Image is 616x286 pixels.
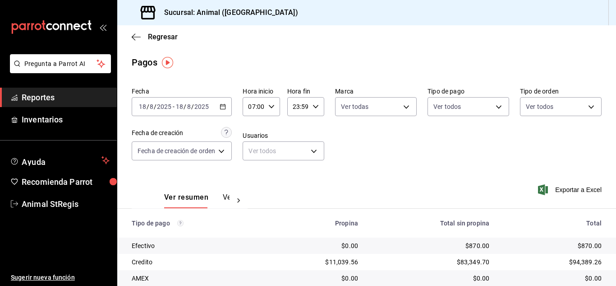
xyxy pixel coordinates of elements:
span: Regresar [148,33,178,41]
span: Sugerir nueva función [11,273,110,282]
input: ---- [194,103,209,110]
div: Fecha de creación [132,128,183,138]
button: open_drawer_menu [99,23,106,31]
div: Propina [276,220,358,227]
div: AMEX [132,274,261,283]
div: Efectivo [132,241,261,250]
div: $870.00 [372,241,489,250]
button: Pregunta a Parrot AI [10,54,111,73]
div: $0.00 [276,241,358,250]
span: Ver todos [526,102,553,111]
div: Credito [132,258,261,267]
label: Tipo de orden [520,88,602,94]
span: Inventarios [22,113,110,126]
input: -- [149,103,154,110]
span: / [147,103,149,110]
span: / [154,103,156,110]
div: $11,039.56 [276,258,358,267]
label: Fecha [132,88,232,94]
label: Hora fin [287,88,324,94]
div: Pagos [132,56,157,69]
div: $94,389.26 [504,258,602,267]
button: Ver pagos [223,193,257,208]
label: Hora inicio [243,88,280,94]
label: Marca [335,88,417,94]
span: / [191,103,194,110]
span: Ayuda [22,155,98,166]
h3: Sucursal: Animal ([GEOGRAPHIC_DATA]) [157,7,298,18]
span: Pregunta a Parrot AI [24,59,97,69]
div: Tipo de pago [132,220,261,227]
button: Ver resumen [164,193,208,208]
div: Total [504,220,602,227]
button: Regresar [132,33,178,41]
div: Total sin propina [372,220,489,227]
div: $0.00 [372,274,489,283]
input: ---- [156,103,172,110]
input: -- [187,103,191,110]
div: navigation tabs [164,193,230,208]
input: -- [175,103,184,110]
span: / [184,103,186,110]
svg: Los pagos realizados con Pay y otras terminales son montos brutos. [177,220,184,226]
span: Fecha de creación de orden [138,146,215,155]
div: Ver todos [243,141,324,160]
div: $0.00 [276,274,358,283]
div: $0.00 [504,274,602,283]
a: Pregunta a Parrot AI [6,66,111,75]
input: -- [138,103,147,110]
span: Ver todas [341,102,368,111]
span: Recomienda Parrot [22,176,110,188]
img: Tooltip marker [162,57,173,68]
label: Tipo de pago [428,88,509,94]
div: $83,349.70 [372,258,489,267]
span: Animal StRegis [22,198,110,210]
span: Reportes [22,91,110,103]
div: $870.00 [504,241,602,250]
label: Usuarios [243,132,324,139]
span: Ver todos [433,102,461,111]
button: Exportar a Excel [540,184,602,195]
span: - [173,103,175,110]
